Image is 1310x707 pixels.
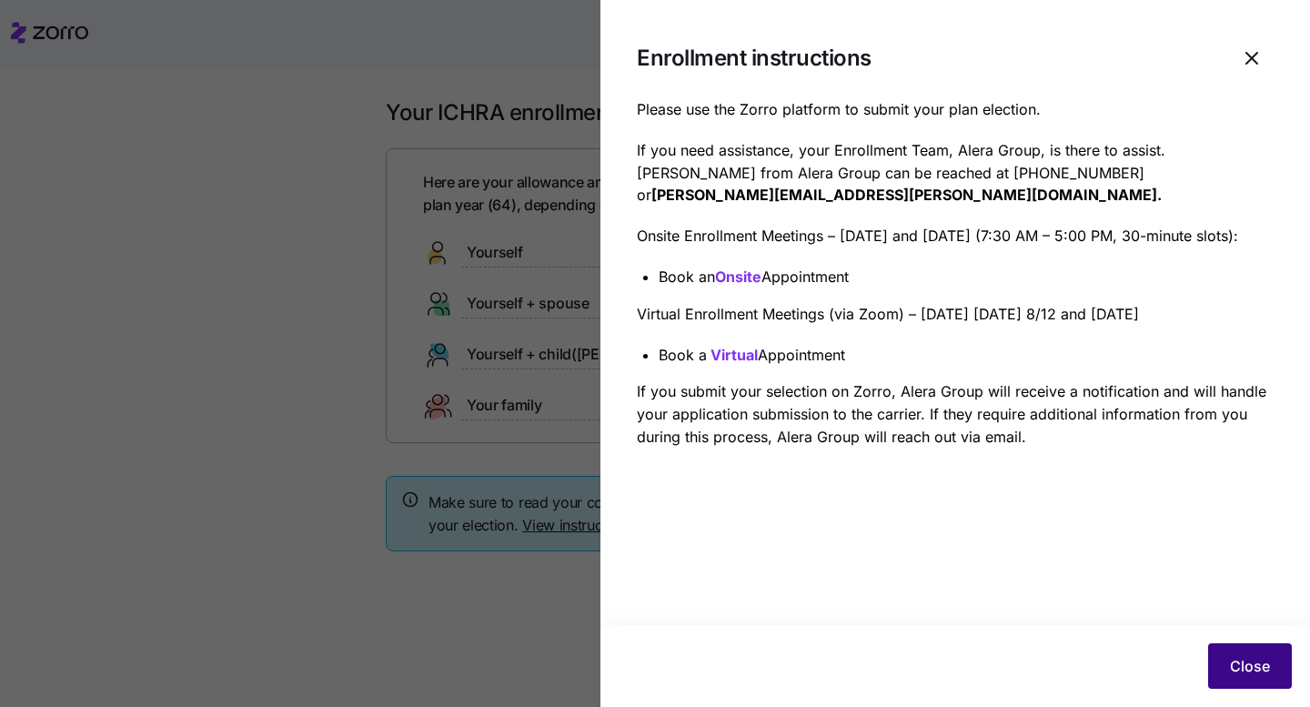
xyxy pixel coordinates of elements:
p: If you submit your selection on Zorro, Alera Group will receive a notification and will handle yo... [637,380,1274,448]
button: Close [1208,643,1292,689]
p: Book a Appointment [659,344,1274,367]
a: Virtual [710,346,758,364]
p: If you need assistance, your Enrollment Team, Alera Group, is there to assist. [PERSON_NAME] from... [637,139,1274,207]
a: Onsite [715,268,761,286]
h1: Enrollment instructions [637,44,872,72]
p: Book an Appointment [659,266,1274,288]
p: Please use the Zorro platform to submit your plan election. [637,98,1274,121]
p: Onsite Enrollment Meetings – [DATE] and [DATE] (7:30 AM – 5:00 PM, 30-minute slots): [637,225,1274,247]
p: Virtual Enrollment Meetings (via Zoom) – [DATE] [DATE] 8/12 and [DATE] [637,303,1274,326]
span: Close [1230,655,1270,677]
strong: [PERSON_NAME][EMAIL_ADDRESS][PERSON_NAME][DOMAIN_NAME]. [651,186,1162,204]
